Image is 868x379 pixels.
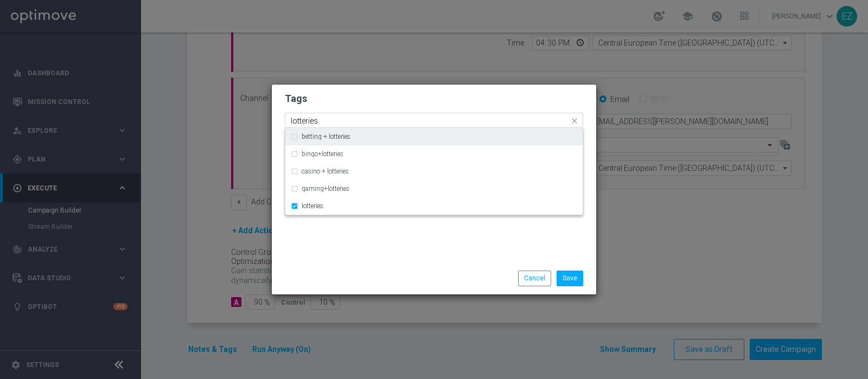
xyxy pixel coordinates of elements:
[302,133,350,140] label: betting + lotteries
[285,113,583,128] ng-select: cb giocato, lotteries, talent, up-selling
[285,128,583,215] ng-dropdown-panel: Options list
[291,145,577,163] div: bingo+lotteries
[518,271,551,286] button: Cancel
[302,203,323,209] label: lotteries
[302,168,349,175] label: casino + lotteries
[302,151,343,157] label: bingo+lotteries
[291,163,577,180] div: casino + lotteries
[291,128,577,145] div: betting + lotteries
[302,185,349,192] label: gaming+lotteries
[291,197,577,215] div: lotteries
[557,271,583,286] button: Save
[285,92,583,105] h2: Tags
[291,180,577,197] div: gaming+lotteries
